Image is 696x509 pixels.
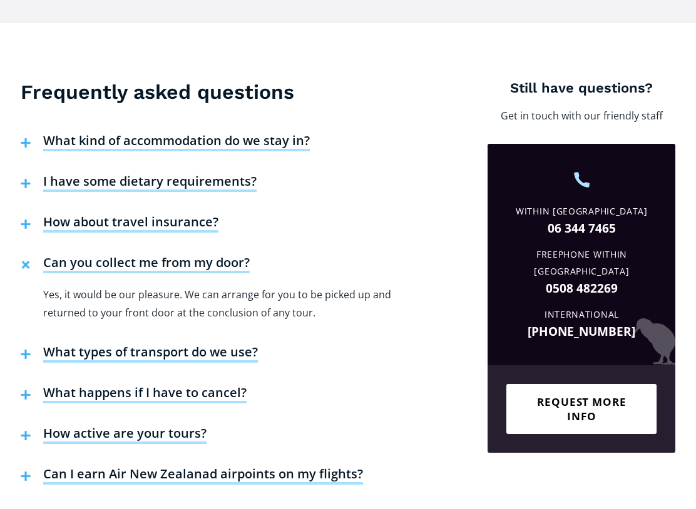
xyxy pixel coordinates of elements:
[43,255,250,274] h4: Can you collect me from my door?
[497,307,666,324] div: International
[43,466,363,485] h4: Can I earn Air New Zealanad airpoints on my flights?
[14,376,253,416] button: What happens if I have to cancel?
[14,457,369,498] button: Can I earn Air New Zealanad airpoints on my flights?
[506,385,657,435] a: Request more info
[14,164,263,205] button: I have some dietary requirements?
[497,247,666,281] div: Freephone Within [GEOGRAPHIC_DATA]
[14,124,316,164] button: What kind of accommodation do we stay in?
[14,416,213,457] button: How active are your tours?
[497,204,666,221] div: Within [GEOGRAPHIC_DATA]
[43,385,247,404] h4: What happens if I have to cancel?
[43,133,310,152] h4: What kind of accommodation do we stay in?
[43,286,409,323] p: Yes, it would be our pleasure. We can arrange for you to be picked up and returned to your front ...
[21,80,409,105] h3: Frequently asked questions
[497,281,666,298] a: 0508 482269
[497,324,666,341] a: [PHONE_NUMBER]
[14,335,264,376] button: What types of transport do we use?
[488,80,675,98] h4: Still have questions?
[14,246,256,286] button: Can you collect me from my door?
[488,108,675,126] p: Get in touch with our friendly staff
[497,221,666,238] a: 06 344 7465
[14,205,225,246] button: How about travel insurance?
[43,345,258,363] h4: What types of transport do we use?
[43,214,218,233] h4: How about travel insurance?
[43,174,257,193] h4: I have some dietary requirements?
[43,426,207,445] h4: How active are your tours?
